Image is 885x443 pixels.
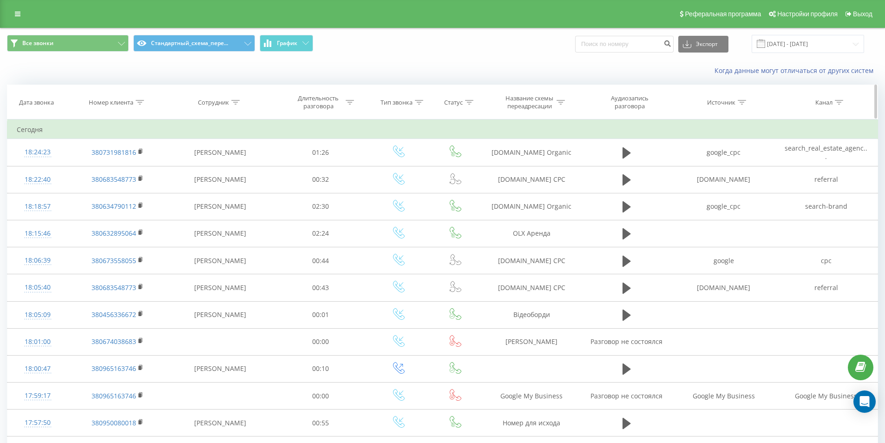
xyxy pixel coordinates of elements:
[575,36,674,53] input: Поиск по номеру
[92,310,136,319] a: 380456336672
[482,193,581,220] td: [DOMAIN_NAME] Organic
[92,175,136,184] a: 380683548773
[775,274,878,301] td: referral
[92,337,136,346] a: 380674038683
[273,328,368,355] td: 00:00
[815,99,833,106] div: Канал
[482,247,581,274] td: [DOMAIN_NAME] CPC
[380,99,413,106] div: Тип звонка
[775,193,878,220] td: search-brand
[672,193,775,220] td: google_cpc
[482,383,581,410] td: Google My Business
[777,10,838,18] span: Настройки профиля
[167,410,273,436] td: [PERSON_NAME]
[260,35,313,52] button: График
[482,274,581,301] td: [DOMAIN_NAME] CPC
[167,220,273,247] td: [PERSON_NAME]
[273,410,368,436] td: 00:55
[17,251,59,270] div: 18:06:39
[853,10,872,18] span: Выход
[482,220,581,247] td: OLX Аренда
[775,247,878,274] td: cpc
[89,99,133,106] div: Номер клиента
[92,229,136,238] a: 380632895064
[17,306,59,324] div: 18:05:09
[672,383,775,410] td: Google My Business
[17,225,59,243] div: 18:15:46
[775,383,878,410] td: Google My Business
[92,256,136,265] a: 380673558055
[19,99,54,106] div: Дата звонка
[133,35,255,52] button: Стандартный_схема_пере...
[17,198,59,216] div: 18:18:57
[590,391,662,400] span: Разговор не состоялся
[482,301,581,328] td: Відеоборди
[273,274,368,301] td: 00:43
[273,166,368,193] td: 00:32
[672,139,775,166] td: google_cpc
[785,144,867,161] span: search_real_estate_agenc...
[17,171,59,189] div: 18:22:40
[590,337,662,346] span: Разговор не состоялся
[167,247,273,274] td: [PERSON_NAME]
[672,166,775,193] td: [DOMAIN_NAME]
[167,139,273,166] td: [PERSON_NAME]
[92,202,136,211] a: 380634790112
[7,35,129,52] button: Все звонки
[273,193,368,220] td: 02:30
[167,301,273,328] td: [PERSON_NAME]
[7,120,878,139] td: Сегодня
[17,143,59,161] div: 18:24:23
[92,391,136,400] a: 380965163746
[444,99,463,106] div: Статус
[294,94,343,110] div: Длительность разговора
[273,139,368,166] td: 01:26
[775,166,878,193] td: referral
[17,414,59,432] div: 17:57:50
[17,333,59,351] div: 18:01:00
[600,94,660,110] div: Аудиозапись разговора
[273,301,368,328] td: 00:01
[92,364,136,373] a: 380965163746
[273,247,368,274] td: 00:44
[22,40,53,47] span: Все звонки
[482,328,581,355] td: [PERSON_NAME]
[17,278,59,297] div: 18:05:40
[167,355,273,382] td: [PERSON_NAME]
[17,360,59,378] div: 18:00:47
[273,383,368,410] td: 00:00
[167,166,273,193] td: [PERSON_NAME]
[167,193,273,220] td: [PERSON_NAME]
[17,387,59,405] div: 17:59:17
[92,148,136,157] a: 380731981816
[678,36,728,53] button: Экспорт
[277,40,297,46] span: График
[482,166,581,193] td: [DOMAIN_NAME] CPC
[198,99,229,106] div: Сотрудник
[482,139,581,166] td: [DOMAIN_NAME] Organic
[505,94,554,110] div: Название схемы переадресации
[92,418,136,427] a: 380950080018
[273,220,368,247] td: 02:24
[92,283,136,292] a: 380683548773
[672,247,775,274] td: google
[167,274,273,301] td: [PERSON_NAME]
[273,355,368,382] td: 00:10
[715,66,878,75] a: Когда данные могут отличаться от других систем
[482,410,581,436] td: Номер для исхода
[672,274,775,301] td: [DOMAIN_NAME]
[707,99,735,106] div: Источник
[853,390,876,413] div: Open Intercom Messenger
[685,10,761,18] span: Реферальная программа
